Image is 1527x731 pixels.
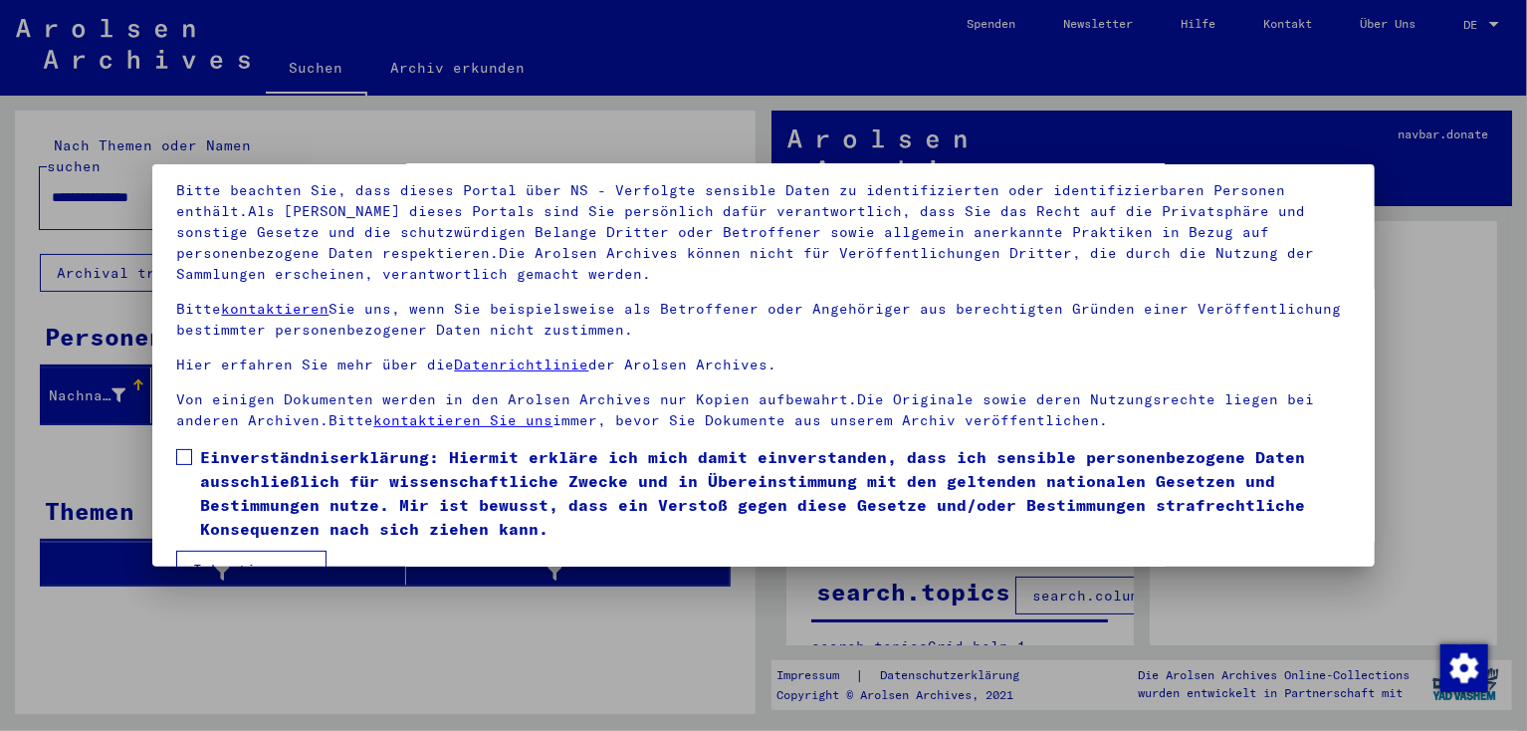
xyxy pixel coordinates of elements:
a: kontaktieren Sie uns [373,411,552,429]
a: Datenrichtlinie [454,356,588,373]
p: Bitte Sie uns, wenn Sie beispielsweise als Betroffener oder Angehöriger aus berechtigten Gründen ... [176,299,1350,341]
p: Hier erfahren Sie mehr über die der Arolsen Archives. [176,355,1350,375]
button: Ich stimme zu [176,551,327,589]
a: kontaktieren [221,300,328,318]
img: Change consent [1440,644,1488,692]
p: Bitte beachten Sie, dass dieses Portal über NS - Verfolgte sensible Daten zu identifizierten oder... [176,180,1350,285]
p: Von einigen Dokumenten werden in den Arolsen Archives nur Kopien aufbewahrt.Die Originale sowie d... [176,389,1350,431]
span: Einverständniserklärung: Hiermit erkläre ich mich damit einverstanden, dass ich sensible personen... [200,445,1350,541]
